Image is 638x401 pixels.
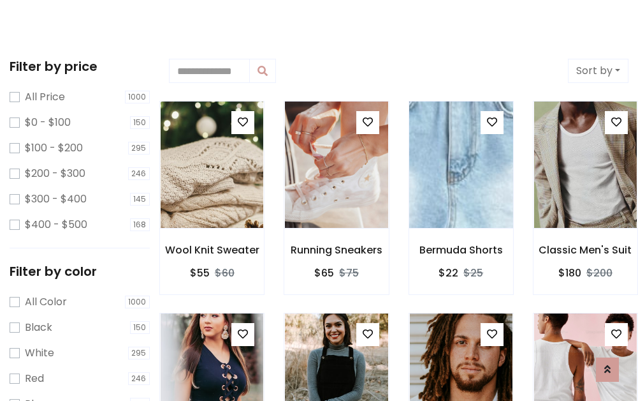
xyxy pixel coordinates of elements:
[128,142,150,155] span: 295
[463,266,483,280] del: $25
[190,267,210,279] h6: $55
[314,267,334,279] h6: $65
[10,264,150,279] h5: Filter by color
[130,321,150,334] span: 150
[128,167,150,180] span: 246
[25,192,87,207] label: $300 - $400
[128,372,150,385] span: 246
[568,59,628,83] button: Sort by
[533,244,637,256] h6: Classic Men's Suit
[25,166,85,181] label: $200 - $300
[130,116,150,129] span: 150
[10,59,150,74] h5: Filter by price
[125,91,150,103] span: 1000
[558,267,581,279] h6: $180
[130,193,150,206] span: 145
[25,115,71,130] label: $0 - $100
[339,266,359,280] del: $75
[25,320,52,335] label: Black
[215,266,235,280] del: $60
[25,89,65,105] label: All Price
[439,267,458,279] h6: $22
[125,296,150,308] span: 1000
[25,140,83,156] label: $100 - $200
[25,345,54,361] label: White
[128,347,150,359] span: 295
[160,244,264,256] h6: Wool Knit Sweater
[409,244,513,256] h6: Bermuda Shorts
[130,218,150,231] span: 168
[284,244,388,256] h6: Running Sneakers
[25,294,67,310] label: All Color
[25,217,87,232] label: $400 - $500
[586,266,613,280] del: $200
[25,371,44,386] label: Red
